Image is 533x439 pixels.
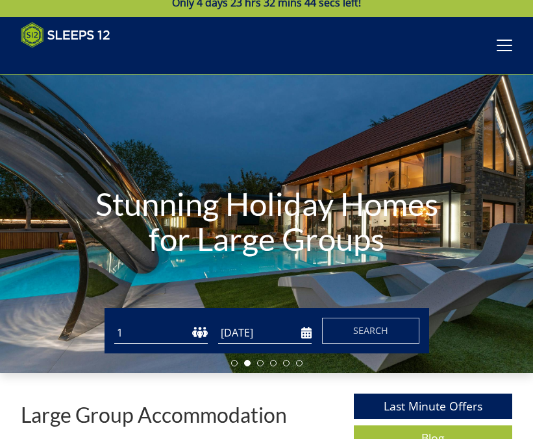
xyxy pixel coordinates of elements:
[14,56,151,67] iframe: Customer reviews powered by Trustpilot
[21,403,287,426] p: Large Group Accommodation
[80,160,453,282] h1: Stunning Holiday Homes for Large Groups
[21,22,110,48] img: Sleeps 12
[322,318,419,344] button: Search
[218,322,312,344] input: Arrival Date
[354,394,512,419] a: Last Minute Offers
[353,324,388,337] span: Search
